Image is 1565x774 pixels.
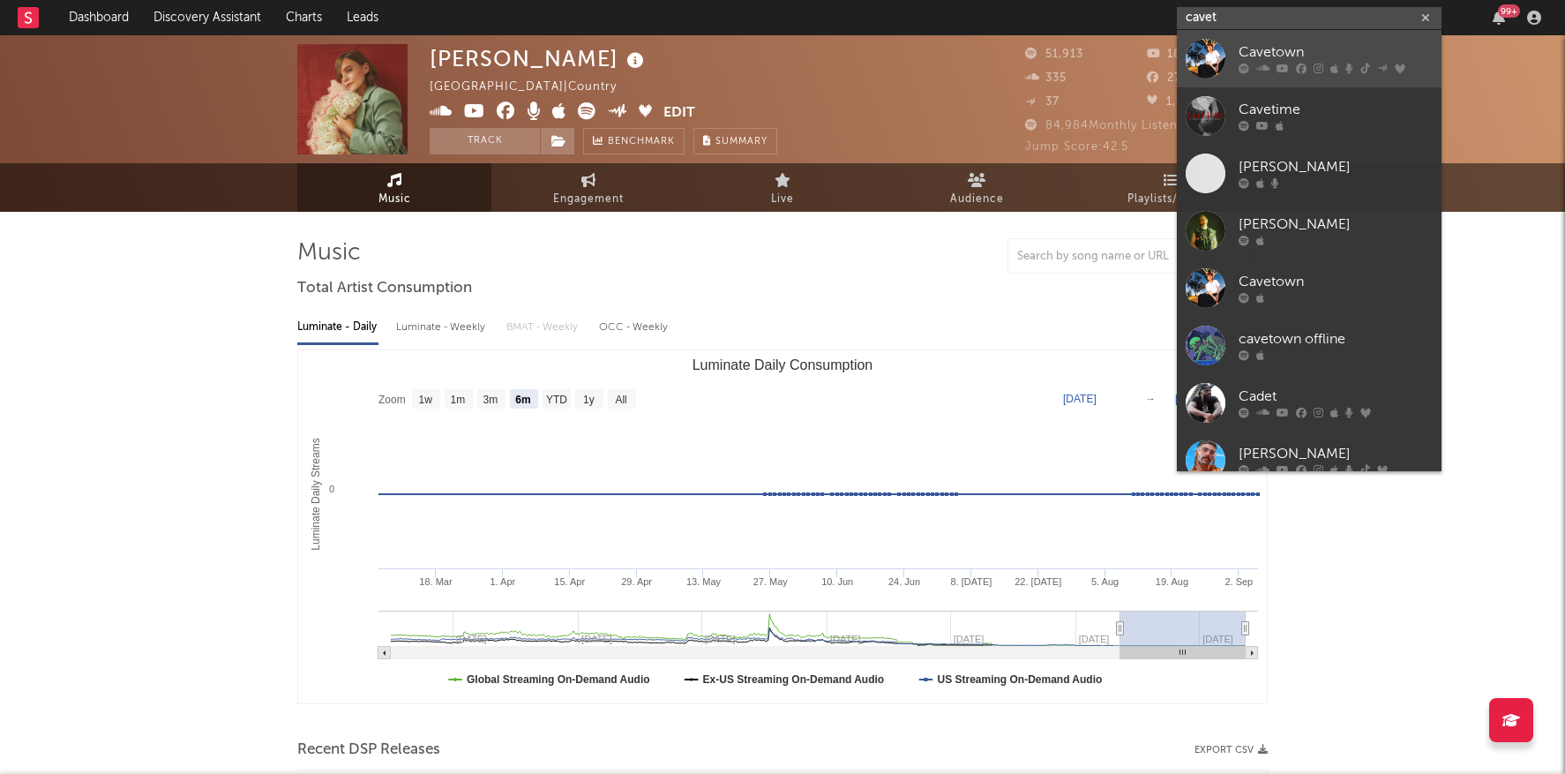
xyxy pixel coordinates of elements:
[821,576,853,587] text: 10. Jun
[490,576,516,587] text: 1. Apr
[1008,250,1194,264] input: Search by song name or URL
[1177,317,1441,374] a: cavetown offline
[621,576,652,587] text: 29. Apr
[1177,374,1441,432] a: Cadet
[937,673,1102,686] text: US Streaming On-Demand Audio
[1239,444,1433,465] div: [PERSON_NAME]
[297,740,440,761] span: Recent DSP Releases
[1074,163,1268,212] a: Playlists/Charts
[1025,72,1067,84] span: 335
[950,189,1004,210] span: Audience
[583,394,595,406] text: 1y
[1091,576,1119,587] text: 5. Aug
[553,189,624,210] span: Engagement
[1177,30,1441,87] a: Cavetown
[703,673,885,686] text: Ex-US Streaming On-Demand Audio
[1239,214,1433,236] div: [PERSON_NAME]
[615,394,626,406] text: All
[451,394,466,406] text: 1m
[1025,120,1196,132] span: 84,984 Monthly Listeners
[950,576,992,587] text: 8. [DATE]
[583,128,685,154] a: Benchmark
[693,357,873,372] text: Luminate Daily Consumption
[378,394,406,406] text: Zoom
[297,312,378,342] div: Luminate - Daily
[1147,49,1188,60] span: 182
[1498,4,1520,18] div: 99 +
[1239,100,1433,121] div: Cavetime
[1239,329,1433,350] div: cavetown offline
[1025,96,1060,108] span: 37
[419,394,433,406] text: 1w
[1177,145,1441,202] a: [PERSON_NAME]
[430,44,648,73] div: [PERSON_NAME]
[693,128,777,154] button: Summary
[396,312,489,342] div: Luminate - Weekly
[297,163,491,212] a: Music
[1156,576,1188,587] text: 19. Aug
[1025,49,1083,60] span: 51,913
[1177,87,1441,145] a: Cavetime
[1239,387,1433,408] div: Cadet
[753,576,789,587] text: 27. May
[771,189,794,210] span: Live
[1015,576,1061,587] text: 22. [DATE]
[1239,157,1433,178] div: [PERSON_NAME]
[663,102,695,124] button: Edit
[880,163,1074,212] a: Audience
[608,132,675,153] span: Benchmark
[685,163,880,212] a: Live
[1177,202,1441,259] a: [PERSON_NAME]
[1194,745,1268,755] button: Export CSV
[483,394,498,406] text: 3m
[430,77,637,98] div: [GEOGRAPHIC_DATA] | Country
[298,350,1267,703] svg: Luminate Daily Consumption
[1127,189,1215,210] span: Playlists/Charts
[1177,7,1441,29] input: Search for artists
[1175,393,1209,405] text: [DATE]
[1147,72,1209,84] span: 27,000
[686,576,722,587] text: 13. May
[515,394,530,406] text: 6m
[715,137,768,147] span: Summary
[1147,96,1198,108] span: 1,873
[1177,432,1441,489] a: [PERSON_NAME]
[1025,141,1128,153] span: Jump Score: 42.5
[1239,42,1433,64] div: Cavetown
[419,576,453,587] text: 18. Mar
[1224,576,1253,587] text: 2. Sep
[491,163,685,212] a: Engagement
[1493,11,1505,25] button: 99+
[310,438,322,550] text: Luminate Daily Streams
[1177,259,1441,317] a: Cavetown
[430,128,540,154] button: Track
[888,576,920,587] text: 24. Jun
[554,576,585,587] text: 15. Apr
[546,394,567,406] text: YTD
[297,278,472,299] span: Total Artist Consumption
[378,189,411,210] span: Music
[599,312,670,342] div: OCC - Weekly
[1239,272,1433,293] div: Cavetown
[467,673,650,686] text: Global Streaming On-Demand Audio
[1145,393,1156,405] text: →
[1063,393,1097,405] text: [DATE]
[329,484,334,494] text: 0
